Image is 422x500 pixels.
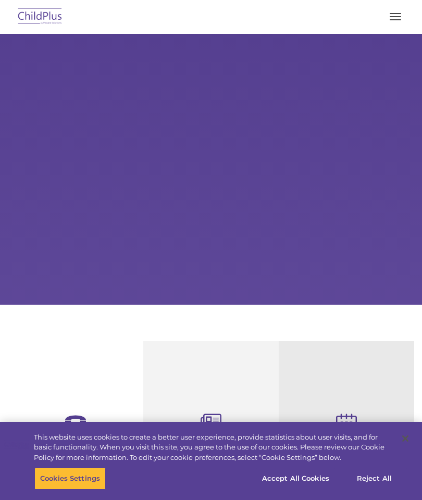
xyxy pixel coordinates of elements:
[342,468,407,490] button: Reject All
[16,5,65,29] img: ChildPlus by Procare Solutions
[256,468,335,490] button: Accept All Cookies
[34,432,393,463] div: This website uses cookies to create a better user experience, provide statistics about user visit...
[394,427,417,450] button: Close
[34,468,106,490] button: Cookies Settings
